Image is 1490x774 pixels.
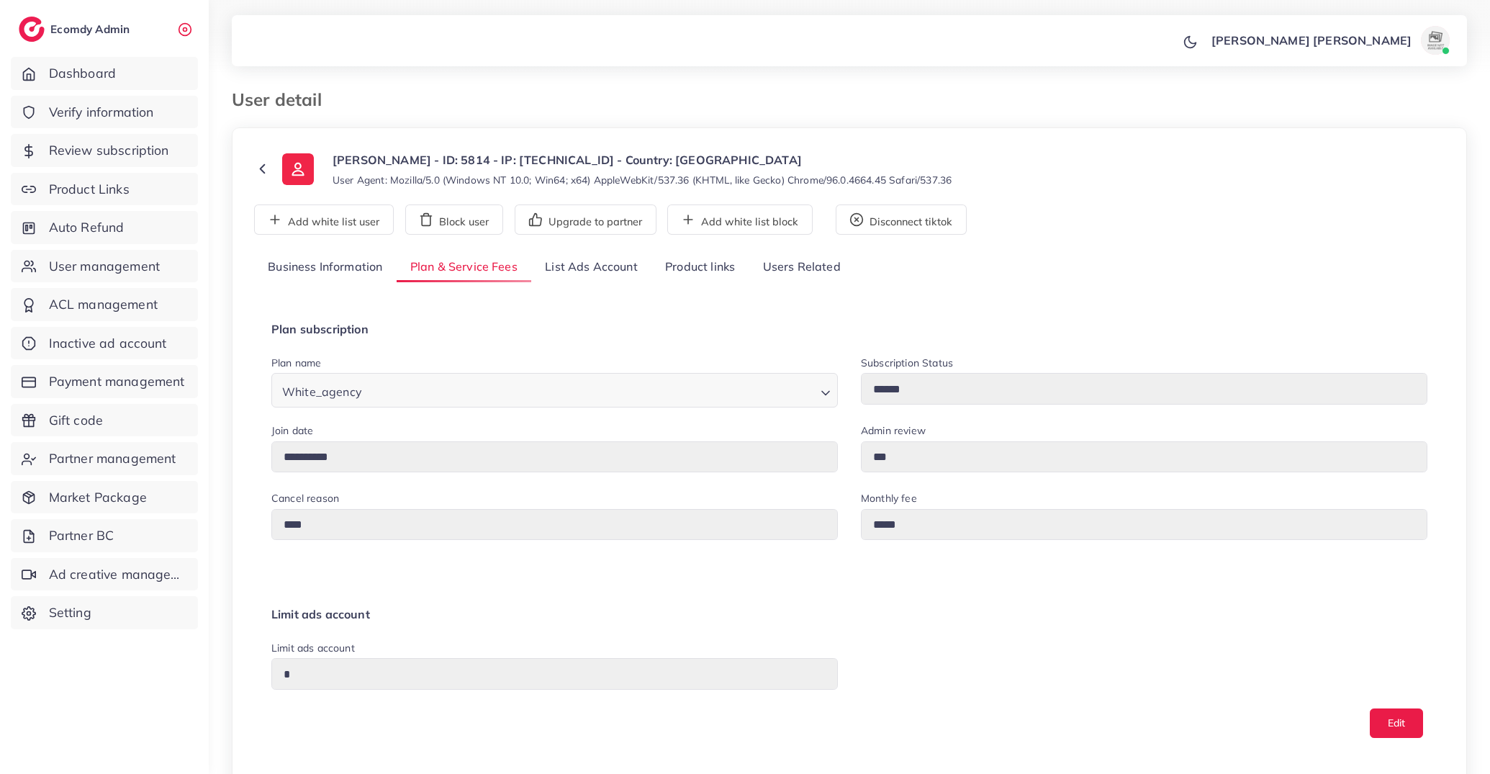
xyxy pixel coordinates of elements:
a: User management [11,250,198,283]
p: [PERSON_NAME] [PERSON_NAME] [1211,32,1412,49]
a: Verify information [11,96,198,129]
h4: Limit ads account [271,608,1427,621]
img: logo [19,17,45,42]
a: Product Links [11,173,198,206]
span: Gift code [49,411,103,430]
label: Join date [271,423,313,438]
button: Edit [1370,708,1423,738]
a: Business Information [254,252,397,283]
span: Auto Refund [49,218,125,237]
label: Monthly fee [861,491,917,505]
span: Ad creative management [49,565,187,584]
button: Block user [405,204,503,235]
label: Subscription Status [861,356,953,370]
label: Limit ads account [271,641,355,655]
span: Partner BC [49,526,114,545]
button: Upgrade to partner [515,204,656,235]
span: Review subscription [49,141,169,160]
button: Add white list block [667,204,813,235]
span: ACL management [49,295,158,314]
h4: Plan subscription [271,323,1427,336]
a: Partner BC [11,519,198,552]
img: ic-user-info.36bf1079.svg [282,153,314,185]
span: Market Package [49,488,147,507]
a: Users Related [749,252,854,283]
a: logoEcomdy Admin [19,17,133,42]
img: avatar [1421,26,1450,55]
a: Review subscription [11,134,198,167]
h3: User detail [232,89,333,110]
span: Payment management [49,372,185,391]
small: User Agent: Mozilla/5.0 (Windows NT 10.0; Win64; x64) AppleWebKit/537.36 (KHTML, like Gecko) Chro... [333,173,952,187]
label: Plan name [271,356,321,370]
a: Auto Refund [11,211,198,244]
label: Cancel reason [271,491,339,505]
span: Verify information [49,103,154,122]
span: Product Links [49,180,130,199]
a: Inactive ad account [11,327,198,360]
a: Gift code [11,404,198,437]
label: Admin review [861,423,926,438]
span: Dashboard [49,64,116,83]
a: Payment management [11,365,198,398]
div: Search for option [271,373,838,407]
a: Setting [11,596,198,629]
a: Plan & Service Fees [397,252,531,283]
p: [PERSON_NAME] - ID: 5814 - IP: [TECHNICAL_ID] - Country: [GEOGRAPHIC_DATA] [333,151,952,168]
a: ACL management [11,288,198,321]
span: White_agency [279,382,365,402]
a: Market Package [11,481,198,514]
span: Setting [49,603,91,622]
a: [PERSON_NAME] [PERSON_NAME]avatar [1204,26,1455,55]
span: Partner management [49,449,176,468]
a: Ad creative management [11,558,198,591]
button: Disconnect tiktok [836,204,967,235]
span: Inactive ad account [49,334,167,353]
a: Dashboard [11,57,198,90]
input: Search for option [366,378,815,402]
button: Add white list user [254,204,394,235]
span: User management [49,257,160,276]
h2: Ecomdy Admin [50,22,133,36]
a: List Ads Account [531,252,651,283]
a: Product links [651,252,749,283]
a: Partner management [11,442,198,475]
